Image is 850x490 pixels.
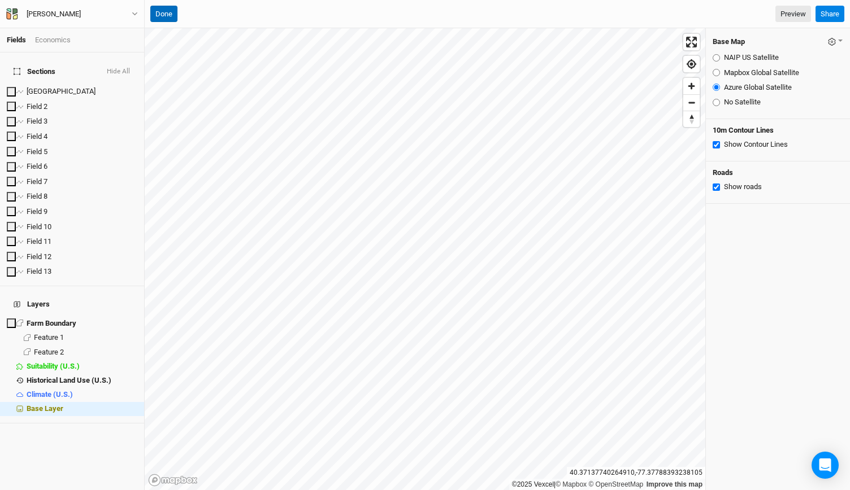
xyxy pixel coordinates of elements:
h4: Layers [7,293,137,316]
div: Field 11 [27,237,137,246]
div: | [512,479,702,490]
span: Field 9 [27,207,47,216]
span: Base Layer [27,404,63,413]
div: Field 2 [27,102,137,111]
canvas: Map [145,28,705,490]
button: Find my location [683,56,700,72]
div: Field 13 [27,267,137,276]
span: Climate (U.S.) [27,390,73,399]
div: Field 8 [27,192,137,201]
div: Feature 2 [34,348,137,357]
div: Economics [35,35,71,45]
a: OpenStreetMap [588,480,643,488]
div: Feature 1 [34,333,137,342]
div: Historical Land Use (U.S.) [27,376,137,385]
a: Fields [7,36,26,44]
h4: Base Map [713,37,745,46]
span: Field 8 [27,192,47,200]
a: Mapbox logo [148,474,198,487]
span: Field 2 [27,102,47,111]
button: Zoom out [683,94,700,111]
div: Field 10 [27,222,137,231]
a: Mapbox [556,480,587,488]
div: Field 12 [27,252,137,261]
span: Feature 2 [34,348,64,356]
div: Climate (U.S.) [27,390,137,399]
label: Show roads [724,182,762,192]
label: No Satellite [724,97,761,107]
span: Field 3 [27,117,47,125]
span: Farm Boundary [27,319,76,327]
span: Field 5 [27,147,47,156]
a: ©2025 Vexcel [512,480,554,488]
div: 40.37137740264910 , -77.37788393238105 [567,467,705,479]
span: Sections [14,66,55,77]
span: Field 7 [27,177,47,186]
button: Reset bearing to north [683,111,700,127]
span: Zoom out [683,95,700,111]
label: NAIP US Satellite [724,53,779,63]
span: Field 6 [27,162,47,170]
button: Zoom in [683,78,700,94]
h4: 10m Contour Lines [713,126,843,135]
div: Field 5 [27,147,137,156]
button: Done [150,6,177,23]
div: Cow Lane [27,87,137,96]
div: Field 9 [27,207,137,216]
div: Suitability (U.S.) [27,362,137,371]
div: Field 6 [27,162,137,171]
a: Preview [775,6,811,23]
span: [GEOGRAPHIC_DATA] [27,87,96,95]
label: Show Contour Lines [724,139,788,150]
span: Field 13 [27,267,51,275]
button: Share [816,6,844,23]
div: Base Layer [27,404,137,413]
span: Field 4 [27,132,47,141]
button: Hide All [106,66,131,77]
div: Open Intercom Messenger [812,452,839,479]
span: Historical Land Use (U.S.) [27,376,111,384]
div: Neil Hertzler [27,8,81,20]
h4: Roads [713,168,843,177]
button: Enter fullscreen [683,34,700,50]
span: Suitability (U.S.) [27,362,80,370]
label: Mapbox Global Satellite [724,68,799,78]
div: [PERSON_NAME] [27,8,81,20]
label: Azure Global Satellite [724,82,792,93]
div: Field 3 [27,117,137,126]
div: Field 7 [27,177,137,186]
button: [PERSON_NAME] [6,8,138,20]
span: Field 12 [27,252,51,261]
span: Feature 1 [34,333,64,342]
div: Farm Boundary [27,319,137,328]
span: Field 11 [27,237,51,246]
div: Field 4 [27,132,137,141]
span: Field 10 [27,222,51,231]
a: Improve this map [647,480,702,488]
